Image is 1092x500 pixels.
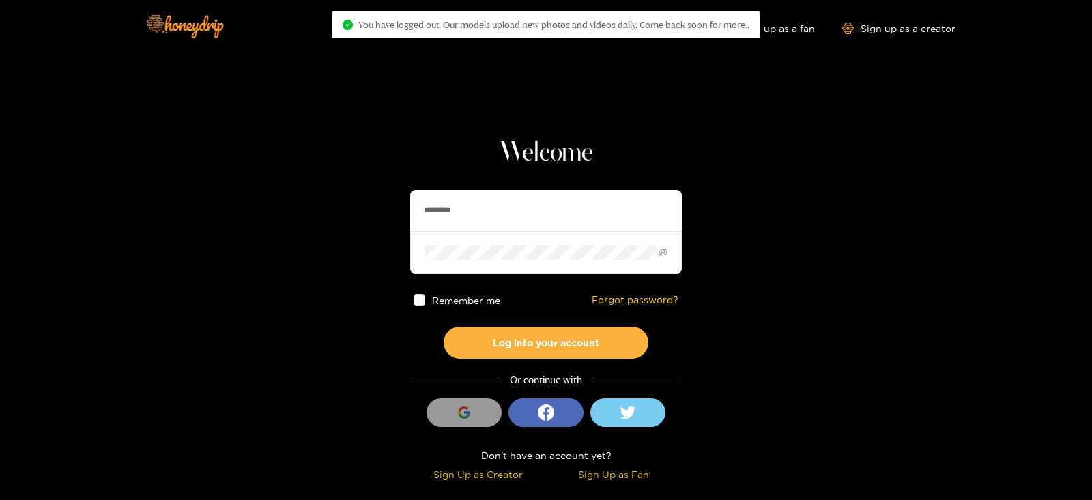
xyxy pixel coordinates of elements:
span: You have logged out. Our models upload new photos and videos daily. Come back soon for more.. [358,19,749,30]
h1: Welcome [410,137,682,169]
a: Sign up as a creator [842,23,955,34]
button: Log into your account [444,327,648,359]
span: check-circle [343,20,353,30]
span: Remember me [432,295,500,305]
div: Or continue with [410,372,682,388]
a: Forgot password? [592,294,678,306]
div: Sign Up as Fan [549,467,678,482]
span: eye-invisible [659,248,667,257]
div: Sign Up as Creator [414,467,543,482]
div: Don't have an account yet? [410,447,682,463]
a: Sign up as a fan [721,23,815,34]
